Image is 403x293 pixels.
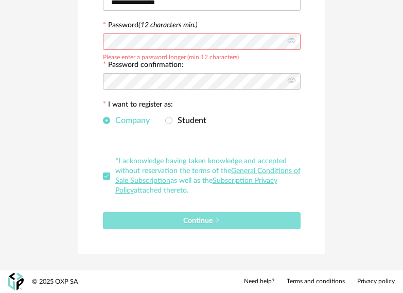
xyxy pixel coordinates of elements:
label: I want to register as: [103,101,173,110]
span: Company [110,116,150,125]
span: Continue [183,217,220,225]
a: Need help? [244,278,274,286]
span: *I acknowledge having taken knowledge and accepted without reservation the terms of the as well a... [115,158,301,194]
img: OXP [8,273,24,291]
a: Privacy policy [357,278,395,286]
button: Continue [103,212,301,229]
span: Student [172,116,206,125]
div: © 2025 OXP SA [32,278,78,286]
a: General Conditions of Sale Subscription [115,167,301,184]
a: Terms and conditions [287,278,345,286]
label: Password [108,22,198,29]
i: (12 characters min.) [138,22,198,29]
a: Subscription Privacy Policy [115,177,277,194]
label: Password confirmation: [103,61,184,71]
div: Please enter a password longer (min 12 characters) [103,52,239,60]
